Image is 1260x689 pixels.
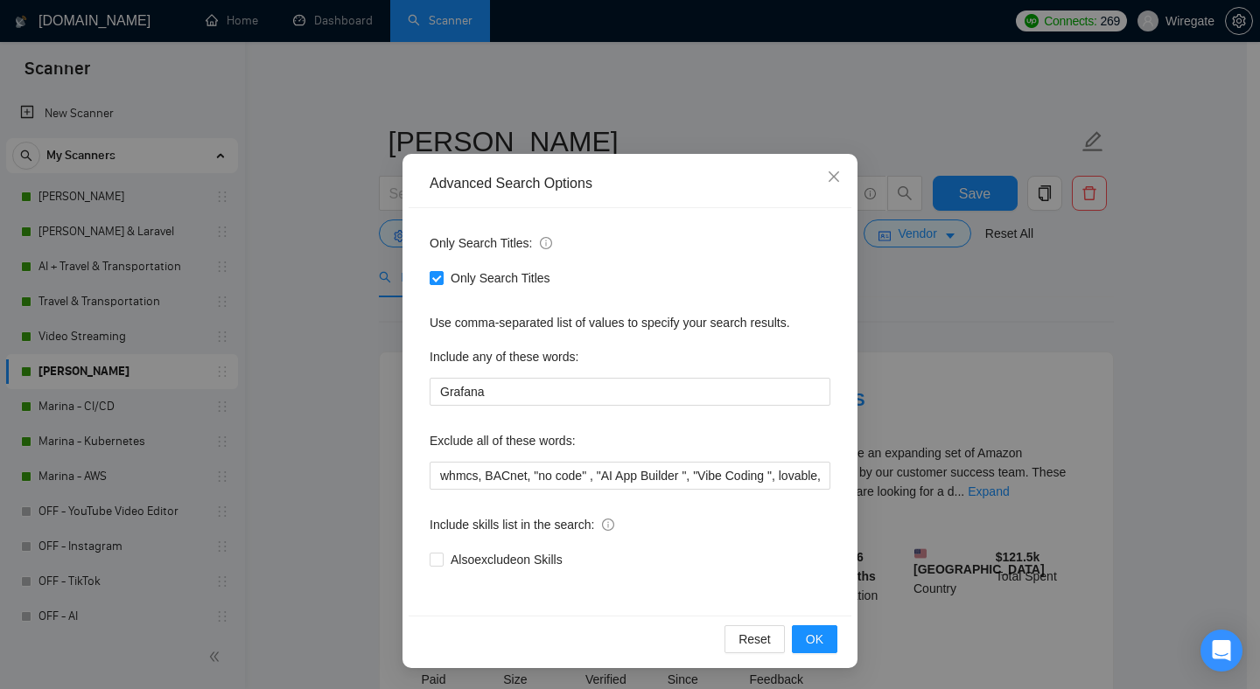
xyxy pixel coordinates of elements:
[444,268,557,288] span: Only Search Titles
[430,174,830,193] div: Advanced Search Options
[540,237,552,249] span: info-circle
[827,170,841,184] span: close
[738,630,771,649] span: Reset
[430,313,830,332] div: Use comma-separated list of values to specify your search results.
[724,625,785,653] button: Reset
[602,518,614,531] span: info-circle
[806,630,823,649] span: OK
[430,515,614,534] span: Include skills list in the search:
[430,343,578,371] label: Include any of these words:
[810,154,857,201] button: Close
[444,550,570,569] span: Also exclude on Skills
[430,233,552,253] span: Only Search Titles:
[430,427,576,455] label: Exclude all of these words:
[792,625,837,653] button: OK
[1200,630,1242,672] div: Open Intercom Messenger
